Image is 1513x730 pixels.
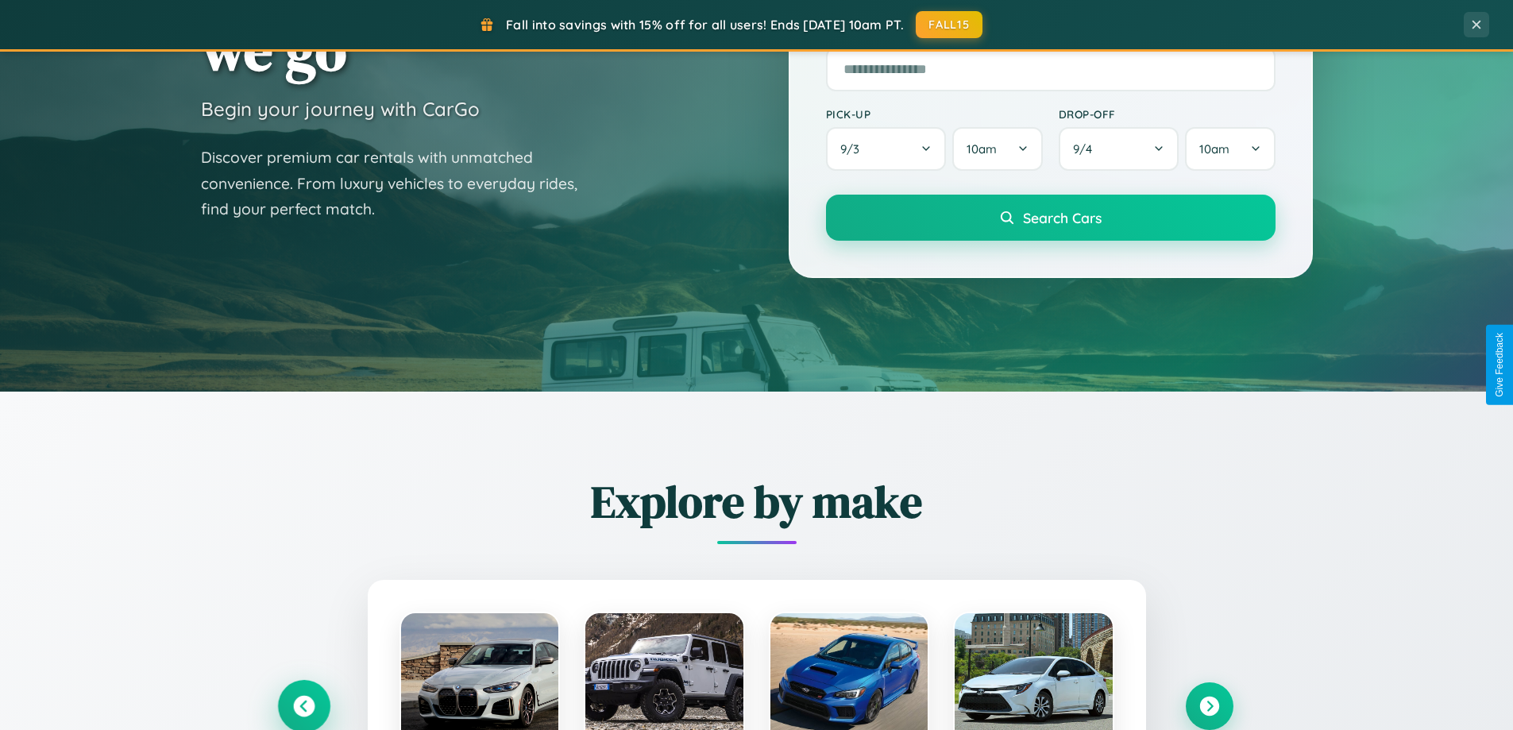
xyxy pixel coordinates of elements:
button: Search Cars [826,195,1276,241]
span: 9 / 3 [840,141,867,156]
span: 10am [1199,141,1229,156]
label: Drop-off [1059,107,1276,121]
span: Fall into savings with 15% off for all users! Ends [DATE] 10am PT. [506,17,904,33]
div: Give Feedback [1494,333,1505,397]
button: 9/3 [826,127,947,171]
p: Discover premium car rentals with unmatched convenience. From luxury vehicles to everyday rides, ... [201,145,598,222]
span: Search Cars [1023,209,1102,226]
h3: Begin your journey with CarGo [201,97,480,121]
span: 10am [967,141,997,156]
button: 10am [952,127,1042,171]
label: Pick-up [826,107,1043,121]
h2: Explore by make [280,471,1233,532]
button: 10am [1185,127,1275,171]
button: 9/4 [1059,127,1179,171]
button: FALL15 [916,11,982,38]
span: 9 / 4 [1073,141,1100,156]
